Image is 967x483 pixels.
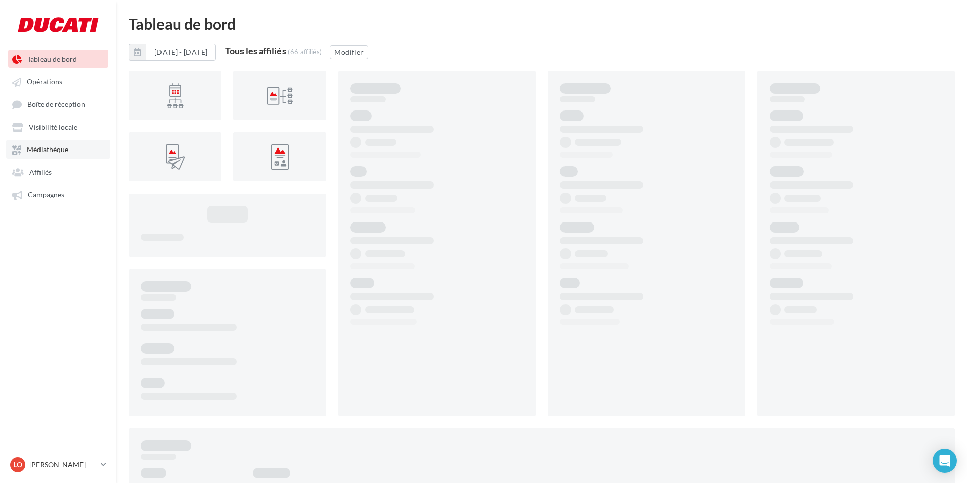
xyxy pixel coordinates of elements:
a: Visibilité locale [6,118,110,136]
div: Open Intercom Messenger [933,449,957,473]
a: Opérations [6,72,110,90]
div: Tous les affiliés [225,46,286,55]
span: Opérations [27,78,62,86]
span: Boîte de réception [27,100,85,108]
div: Tableau de bord [129,16,955,31]
p: [PERSON_NAME] [29,460,97,470]
a: Lo [PERSON_NAME] [8,455,108,474]
span: Médiathèque [27,145,68,154]
span: Campagnes [28,191,64,199]
div: (66 affiliés) [288,48,322,56]
a: Médiathèque [6,140,110,158]
span: Affiliés [29,168,52,176]
button: [DATE] - [DATE] [146,44,216,61]
button: [DATE] - [DATE] [129,44,216,61]
a: Campagnes [6,185,110,203]
span: Lo [14,460,22,470]
a: Boîte de réception [6,95,110,114]
span: Tableau de bord [27,55,77,63]
span: Visibilité locale [29,123,77,131]
a: Affiliés [6,163,110,181]
button: Modifier [330,45,368,59]
a: Tableau de bord [6,50,110,68]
